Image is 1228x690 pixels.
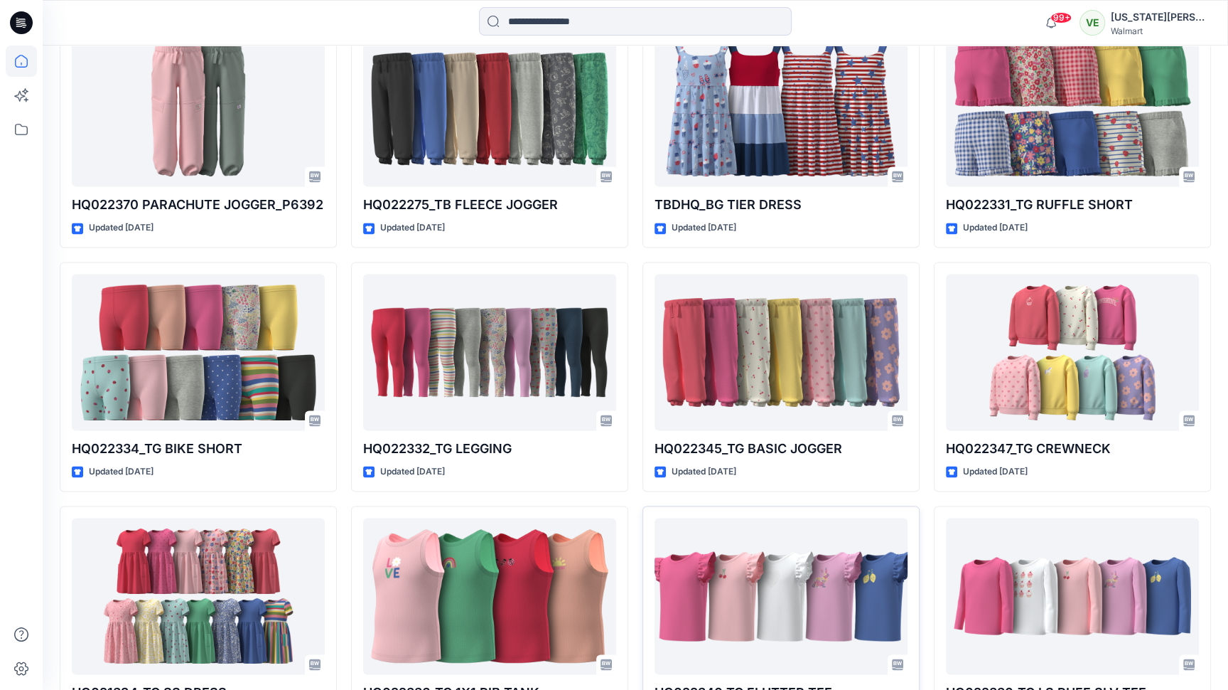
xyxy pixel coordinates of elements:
[655,518,907,674] a: HQ022340 TG FLUTTER TEE
[72,30,325,186] a: HQ022370 PARACHUTE JOGGER_P6392
[655,30,907,186] a: TBDHQ_BG TIER DRESS
[363,439,616,459] p: HQ022332_TG LEGGING
[1111,26,1210,36] div: Walmart
[1111,9,1210,26] div: [US_STATE][PERSON_NAME]
[363,30,616,186] a: HQ022275_TB FLEECE JOGGER
[1050,12,1072,23] span: 99+
[72,518,325,674] a: HQ021394_TG SS DRESS
[380,221,445,235] p: Updated [DATE]
[672,465,736,479] p: Updated [DATE]
[963,221,1028,235] p: Updated [DATE]
[655,274,907,430] a: HQ022345_TG BASIC JOGGER
[655,439,907,459] p: HQ022345_TG BASIC JOGGER
[363,195,616,215] p: HQ022275_TB FLEECE JOGGER
[946,195,1199,215] p: HQ022331_TG RUFFLE SHORT
[655,195,907,215] p: TBDHQ_BG TIER DRESS
[72,274,325,430] a: HQ022334_TG BIKE SHORT
[89,465,153,479] p: Updated [DATE]
[1079,10,1105,36] div: VE
[946,274,1199,430] a: HQ022347_TG CREWNECK
[89,221,153,235] p: Updated [DATE]
[946,518,1199,674] a: HQ022330_TG LS PUFF SLV TEE
[946,30,1199,186] a: HQ022331_TG RUFFLE SHORT
[380,465,445,479] p: Updated [DATE]
[963,465,1028,479] p: Updated [DATE]
[363,518,616,674] a: HQ022336_TG 1X1 RIB TANK
[946,439,1199,459] p: HQ022347_TG CREWNECK
[363,274,616,430] a: HQ022332_TG LEGGING
[72,439,325,459] p: HQ022334_TG BIKE SHORT
[72,195,325,215] p: HQ022370 PARACHUTE JOGGER_P6392
[672,221,736,235] p: Updated [DATE]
